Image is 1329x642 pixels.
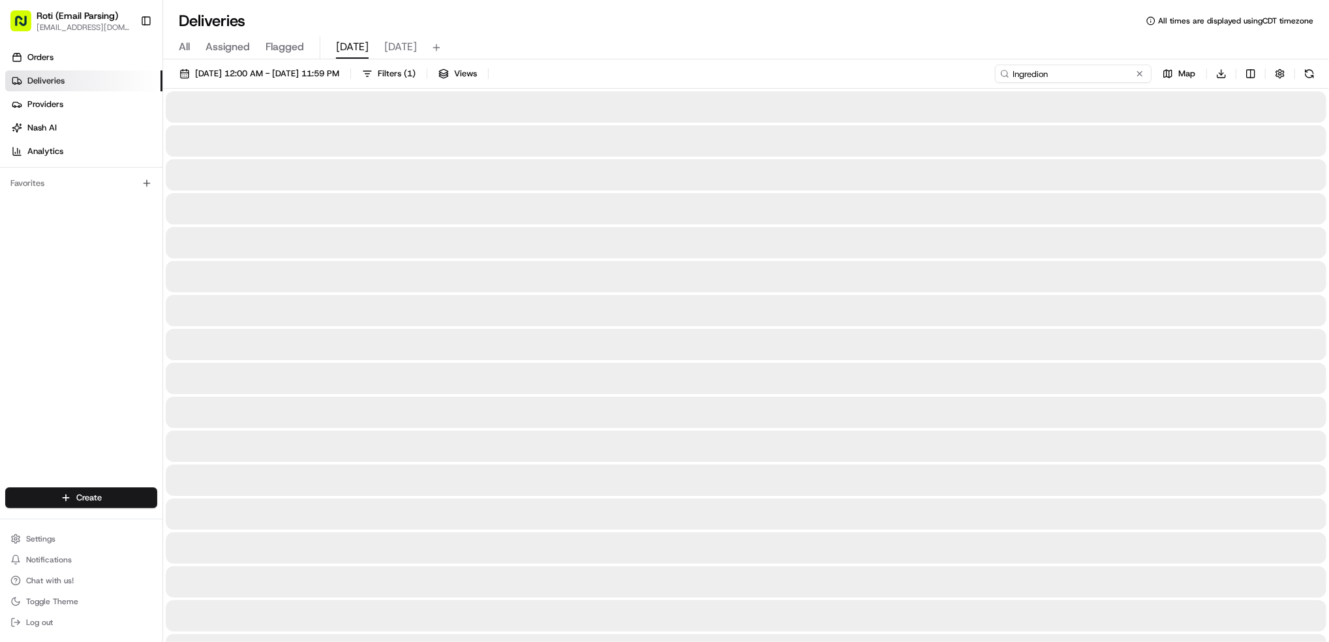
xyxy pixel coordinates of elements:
[13,190,34,211] img: Masood Aslam
[110,258,121,268] div: 💻
[454,68,477,80] span: Views
[202,167,237,183] button: See all
[5,551,157,569] button: Notifications
[384,39,417,55] span: [DATE]
[130,288,158,298] span: Pylon
[5,47,162,68] a: Orders
[995,65,1152,83] input: Type to search
[26,555,72,565] span: Notifications
[5,487,157,508] button: Create
[356,65,421,83] button: Filters(1)
[27,125,51,148] img: 9188753566659_6852d8bf1fb38e338040_72.png
[26,256,100,269] span: Knowledge Base
[1300,65,1319,83] button: Refresh
[13,125,37,148] img: 1736555255976-a54dd68f-1ca7-489b-9aae-adbdc363a1c4
[195,68,339,80] span: [DATE] 12:00 AM - [DATE] 11:59 PM
[5,70,162,91] a: Deliveries
[5,173,157,194] div: Favorites
[5,572,157,590] button: Chat with us!
[5,117,162,138] a: Nash AI
[27,122,57,134] span: Nash AI
[34,84,215,98] input: Clear
[13,170,87,180] div: Past conversations
[378,68,416,80] span: Filters
[26,596,78,607] span: Toggle Theme
[179,39,190,55] span: All
[26,203,37,213] img: 1736555255976-a54dd68f-1ca7-489b-9aae-adbdc363a1c4
[266,39,304,55] span: Flagged
[5,5,135,37] button: Roti (Email Parsing)[EMAIL_ADDRESS][DOMAIN_NAME]
[1158,16,1313,26] span: All times are displayed using CDT timezone
[13,52,237,73] p: Welcome 👋
[40,202,106,213] span: [PERSON_NAME]
[37,9,118,22] button: Roti (Email Parsing)
[1157,65,1201,83] button: Map
[27,145,63,157] span: Analytics
[37,22,130,33] button: [EMAIL_ADDRESS][DOMAIN_NAME]
[336,39,369,55] span: [DATE]
[27,99,63,110] span: Providers
[5,94,162,115] a: Providers
[59,138,179,148] div: We're available if you need us!
[5,530,157,548] button: Settings
[404,68,416,80] span: ( 1 )
[433,65,483,83] button: Views
[108,202,113,213] span: •
[179,10,245,31] h1: Deliveries
[123,256,209,269] span: API Documentation
[105,251,215,275] a: 💻API Documentation
[174,65,345,83] button: [DATE] 12:00 AM - [DATE] 11:59 PM
[5,141,162,162] a: Analytics
[1178,68,1195,80] span: Map
[26,575,74,586] span: Chat with us!
[59,125,214,138] div: Start new chat
[206,39,250,55] span: Assigned
[222,129,237,144] button: Start new chat
[27,75,65,87] span: Deliveries
[5,592,157,611] button: Toggle Theme
[13,13,39,39] img: Nash
[8,251,105,275] a: 📗Knowledge Base
[76,492,102,504] span: Create
[26,617,53,628] span: Log out
[92,288,158,298] a: Powered byPylon
[13,258,23,268] div: 📗
[26,534,55,544] span: Settings
[115,202,142,213] span: [DATE]
[5,613,157,632] button: Log out
[27,52,53,63] span: Orders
